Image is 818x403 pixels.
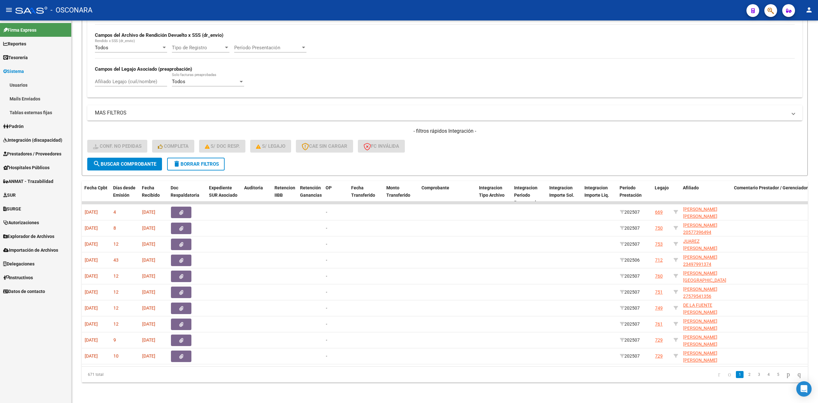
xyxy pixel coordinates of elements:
[655,352,663,360] div: 729
[512,181,547,209] datatable-header-cell: Integracion Periodo Presentacion
[85,273,98,279] span: [DATE]
[93,143,142,149] span: Conf. no pedidas
[3,150,61,157] span: Prestadores / Proveedores
[95,45,108,51] span: Todos
[95,109,787,116] mat-panel-title: MAS FILTROS
[386,185,410,198] span: Monto Transferido
[734,185,808,190] span: Comentario Prestador / Gerenciador
[620,273,640,279] span: 202507
[302,143,347,149] span: CAE SIN CARGAR
[142,353,155,359] span: [DATE]
[514,185,541,205] span: Integracion Periodo Presentacion
[3,123,24,130] span: Padrón
[256,143,285,149] span: S/ legajo
[326,337,327,343] span: -
[142,305,155,311] span: [DATE]
[167,158,225,170] button: Borrar Filtros
[206,181,242,209] datatable-header-cell: Expediente SUR Asociado
[326,225,327,231] span: -
[113,305,119,311] span: 12
[805,6,813,14] mat-icon: person
[234,45,301,51] span: Período Presentación
[142,185,160,198] span: Fecha Recibido
[113,321,119,327] span: 12
[300,185,322,198] span: Retención Ganancias
[773,369,783,380] li: page 5
[683,255,717,267] span: [PERSON_NAME] 23497991374
[82,181,111,209] datatable-header-cell: Fecha Cpbt
[419,181,476,209] datatable-header-cell: Comprobante
[655,225,663,232] div: 750
[152,140,194,153] button: Completa
[3,40,26,47] span: Reportes
[725,371,734,378] a: go to previous page
[3,205,21,212] span: SURGE
[795,371,804,378] a: go to last page
[351,185,375,198] span: Fecha Transferido
[244,185,263,190] span: Auditoria
[85,353,98,359] span: [DATE]
[87,158,162,170] button: Buscar Comprobante
[547,181,582,209] datatable-header-cell: Integracion Importe Sol.
[745,369,754,380] li: page 2
[364,143,399,149] span: FC Inválida
[85,241,98,247] span: [DATE]
[736,371,744,378] a: 1
[655,185,669,190] span: Legajo
[142,257,155,263] span: [DATE]
[3,274,33,281] span: Instructivos
[113,289,119,295] span: 12
[173,160,181,168] mat-icon: delete
[85,337,98,343] span: [DATE]
[3,219,39,226] span: Autorizaciones
[617,181,652,209] datatable-header-cell: Período Prestación
[158,143,189,149] span: Completa
[111,181,139,209] datatable-header-cell: Días desde Emisión
[142,321,155,327] span: [DATE]
[745,371,753,378] a: 2
[326,185,332,190] span: OP
[85,257,98,263] span: [DATE]
[87,128,802,135] h4: - filtros rápidos Integración -
[620,257,640,263] span: 202506
[755,371,763,378] a: 3
[620,185,642,198] span: Período Prestación
[620,321,640,327] span: 202507
[87,105,802,121] mat-expansion-panel-header: MAS FILTROS
[796,381,812,397] div: Open Intercom Messenger
[326,305,327,311] span: -
[82,367,226,383] div: 671 total
[3,164,50,171] span: Hospitales Públicos
[655,304,663,312] div: 749
[3,260,35,267] span: Delegaciones
[171,185,199,198] span: Doc Respaldatoria
[209,185,237,198] span: Expediente SUR Asociado
[297,181,323,209] datatable-header-cell: Retención Ganancias
[683,223,717,235] span: [PERSON_NAME] 20577396494
[358,140,405,153] button: FC Inválida
[620,337,640,343] span: 202507
[655,320,663,328] div: 761
[205,143,240,149] span: S/ Doc Resp.
[774,371,782,378] a: 5
[85,321,98,327] span: [DATE]
[3,54,28,61] span: Tesorería
[326,353,327,359] span: -
[142,241,155,247] span: [DATE]
[764,369,773,380] li: page 4
[476,181,512,209] datatable-header-cell: Integracion Tipo Archivo
[113,353,119,359] span: 10
[3,27,36,34] span: Firma Express
[95,32,223,38] strong: Campos del Archivo de Rendición Devuelto x SSS (dr_envio)
[3,178,53,185] span: ANMAT - Trazabilidad
[620,241,640,247] span: 202507
[250,140,291,153] button: S/ legajo
[85,289,98,295] span: [DATE]
[172,45,224,51] span: Tipo de Registro
[549,185,574,198] span: Integracion Importe Sol.
[172,79,185,84] span: Todos
[3,233,54,240] span: Explorador de Archivos
[84,185,107,190] span: Fecha Cpbt
[113,185,135,198] span: Días desde Emisión
[683,185,699,190] span: Afiliado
